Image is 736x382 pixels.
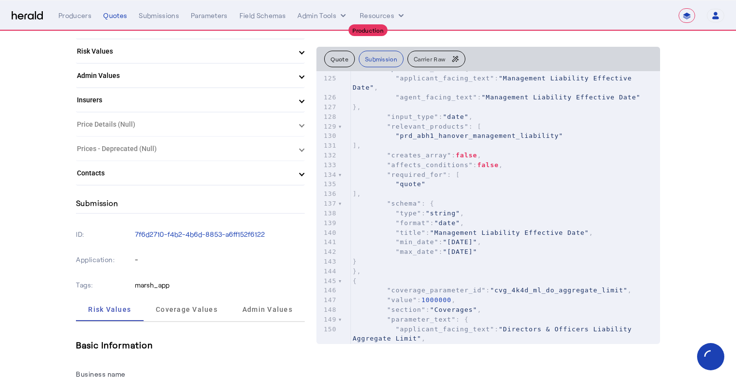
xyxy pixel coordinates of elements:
[396,132,563,139] span: "prd_abh1_hanover_management_liability"
[387,123,469,130] span: "relevant_products"
[77,168,292,178] mat-panel-title: Contacts
[456,152,477,159] span: false
[352,75,636,92] span: : ,
[352,296,456,304] span: : ,
[76,161,305,185] mat-expansion-panel-header: Contacts
[359,51,404,67] button: Submission
[387,296,417,304] span: "value"
[352,200,434,207] span: : {
[387,152,451,159] span: "creates_array"
[352,123,481,130] span: : [
[352,306,481,313] span: : ,
[316,228,338,238] div: 140
[352,161,503,169] span: : ,
[316,325,338,334] div: 150
[396,248,439,255] span: "max_date"
[490,286,627,294] span: "cvg_4k4d_ml_do_aggregate_limit"
[316,257,338,267] div: 143
[76,197,118,209] h4: Submission
[191,11,228,20] div: Parameters
[76,228,133,241] p: ID:
[443,238,478,246] span: "[DATE]"
[316,74,338,83] div: 125
[352,258,357,265] span: }
[316,189,338,199] div: 136
[76,370,126,378] label: Business name
[477,161,498,169] span: false
[481,94,641,101] span: "Management Liability Effective Date"
[76,278,133,292] p: Tags:
[316,237,338,247] div: 141
[387,113,439,120] span: "input_type"
[396,94,478,101] span: "agent_facing_text"
[396,75,495,82] span: "applicant_facing_text"
[407,51,465,67] button: Carrier Raw
[316,276,338,286] div: 145
[316,160,338,170] div: 133
[103,11,127,20] div: Quotes
[297,11,348,20] button: internal dropdown menu
[77,46,292,57] mat-panel-title: Risk Values
[352,325,636,343] span: : ,
[352,65,468,72] span: : {
[135,280,305,290] p: marsh_app
[396,180,426,188] span: "quote"
[352,152,481,159] span: : ,
[316,170,338,180] div: 134
[387,161,473,169] span: "affects_conditions"
[396,238,439,246] span: "min_date"
[324,51,355,67] button: Quote
[316,295,338,305] div: 147
[352,229,593,236] span: : ,
[12,11,43,20] img: Herald Logo
[88,306,131,313] span: Risk Values
[396,325,495,333] span: "applicant_facing_text"
[414,56,445,62] span: Carrier Raw
[396,229,426,236] span: "title"
[387,316,456,323] span: "parameter_text"
[76,39,305,63] mat-expansion-panel-header: Risk Values
[58,11,92,20] div: Producers
[316,93,338,102] div: 126
[396,210,422,217] span: "type"
[387,65,456,72] span: "parameter_text"
[242,306,293,313] span: Admin Values
[352,219,464,227] span: : ,
[316,179,338,189] div: 135
[352,113,473,120] span: : ,
[443,113,469,120] span: "date"
[434,219,460,227] span: "date"
[135,255,305,265] p: -
[316,131,338,141] div: 130
[76,88,305,112] mat-expansion-panel-header: Insurers
[422,296,452,304] span: 1000000
[316,209,338,218] div: 138
[316,122,338,132] div: 129
[352,248,477,255] span: :
[349,24,387,36] div: Production
[352,171,460,178] span: : [
[316,218,338,228] div: 139
[316,315,338,325] div: 149
[316,305,338,315] div: 148
[77,95,292,105] mat-panel-title: Insurers
[316,102,338,112] div: 127
[76,338,305,352] h5: Basic Information
[387,286,486,294] span: "coverage_parameter_id"
[316,286,338,295] div: 146
[316,267,338,276] div: 144
[352,190,361,197] span: ],
[139,11,179,20] div: Submissions
[430,229,589,236] span: "Management Liability Effective Date"
[352,238,481,246] span: : ,
[352,94,641,101] span: :
[352,286,632,294] span: : ,
[156,306,218,313] span: Coverage Values
[443,248,478,255] span: "[DATE]"
[352,142,361,149] span: ],
[387,306,425,313] span: "section"
[352,103,361,111] span: },
[352,316,468,323] span: : {
[316,199,338,209] div: 137
[387,200,422,207] span: "schema"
